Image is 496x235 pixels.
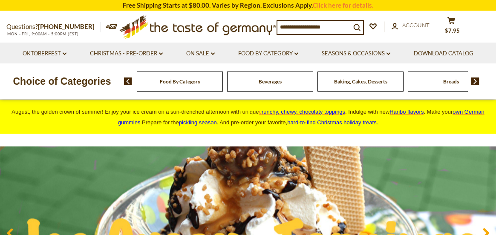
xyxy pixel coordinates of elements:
[443,78,459,85] a: Breads
[445,27,460,34] span: $7.95
[402,22,430,29] span: Account
[414,49,473,58] a: Download Catalog
[287,119,378,126] span: .
[186,49,215,58] a: On Sale
[124,77,132,85] img: previous arrow
[287,119,377,126] a: hard-to-find Christmas holiday treats
[12,109,484,126] span: August, the golden crown of summer! Enjoy your ice cream on a sun-drenched afternoon with unique ...
[90,49,163,58] a: Christmas - PRE-ORDER
[23,49,66,58] a: Oktoberfest
[392,21,430,30] a: Account
[238,49,298,58] a: Food By Category
[262,109,345,115] span: runchy, chewy, chocolaty toppings
[471,77,479,85] img: next arrow
[438,17,464,38] button: $7.95
[160,78,200,85] a: Food By Category
[38,23,95,30] a: [PHONE_NUMBER]
[259,78,282,85] a: Beverages
[6,32,79,36] span: MON - FRI, 9:00AM - 5:00PM (EST)
[389,109,424,115] a: Haribo flavors
[179,119,217,126] a: pickling season
[313,1,373,9] a: Click here for details.
[334,78,387,85] a: Baking, Cakes, Desserts
[6,21,101,32] p: Questions?
[322,49,390,58] a: Seasons & Occasions
[259,109,346,115] a: crunchy, chewy, chocolaty toppings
